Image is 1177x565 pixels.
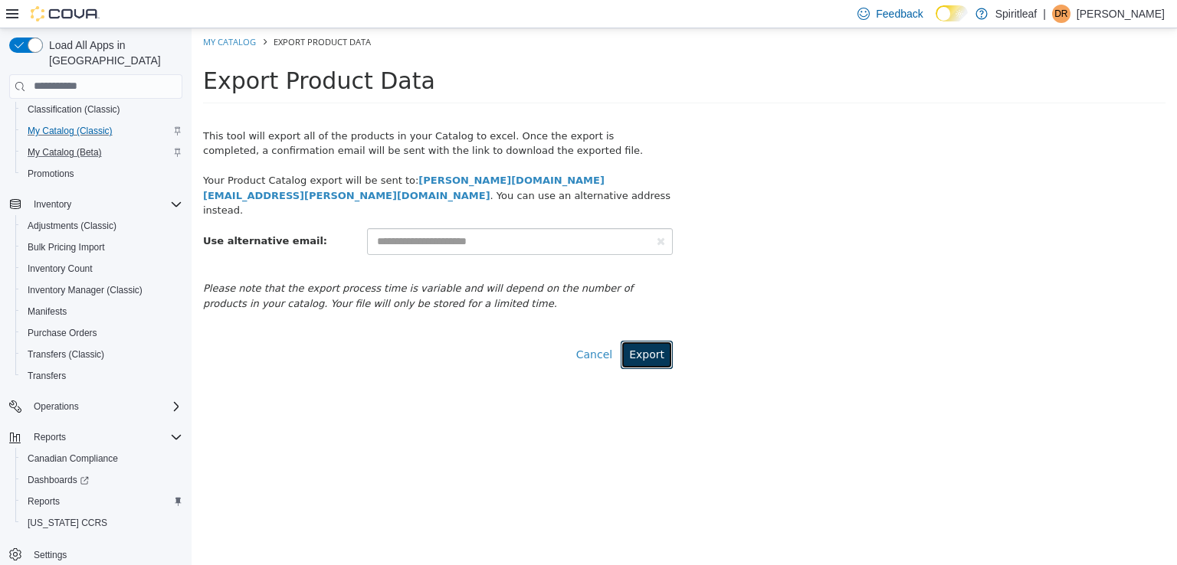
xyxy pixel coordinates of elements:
a: Inventory Manager (Classic) [21,281,149,299]
button: Reports [15,491,189,512]
a: Canadian Compliance [21,449,124,468]
span: Transfers (Classic) [21,345,182,364]
button: Transfers (Classic) [15,344,189,365]
span: Canadian Compliance [28,452,118,465]
em: Please note that the export process time is variable and will depend on the number of products in... [11,254,441,281]
a: Dashboards [15,469,189,491]
a: My Catalog (Classic) [21,122,119,140]
span: Reports [21,492,182,511]
a: Promotions [21,165,80,183]
button: My Catalog (Beta) [15,142,189,163]
button: Adjustments (Classic) [15,215,189,237]
span: Purchase Orders [21,324,182,342]
a: Purchase Orders [21,324,103,342]
button: Manifests [15,301,189,322]
span: Export Product Data [82,8,179,19]
span: Inventory [34,198,71,211]
span: Operations [34,400,79,413]
span: Bulk Pricing Import [28,241,105,253]
span: Manifests [21,302,182,321]
div: Dylan R [1052,5,1070,23]
span: My Catalog (Beta) [21,143,182,162]
button: Purchase Orders [15,322,189,344]
span: Inventory Count [28,263,93,275]
span: Transfers (Classic) [28,348,104,361]
span: Settings [34,549,67,561]
button: [US_STATE] CCRS [15,512,189,534]
a: Reports [21,492,66,511]
div: Your Product Catalog export will be sent to: . You can use an alternative address instead. [11,130,481,190]
span: Purchase Orders [28,327,97,339]
span: Dashboards [21,471,182,489]
button: Inventory [3,194,189,215]
span: Transfers [21,367,182,385]
span: [US_STATE] CCRS [28,517,107,529]
span: My Catalog (Classic) [21,122,182,140]
a: Inventory Count [21,260,99,278]
a: Settings [28,546,73,564]
span: My Catalog (Beta) [28,146,102,158]
a: Dashboards [21,471,95,489]
button: Promotions [15,163,189,185]
span: Bulk Pricing Import [21,238,182,256]
button: Operations [3,396,189,417]
button: Operations [28,397,85,416]
span: Promotions [28,168,74,180]
button: Settings [3,543,189,565]
a: Adjustments (Classic) [21,217,123,235]
span: Inventory [28,195,182,214]
button: Bulk Pricing Import [15,237,189,258]
button: Reports [3,426,189,448]
label: Use alternative email: [11,200,136,220]
a: Transfers [21,367,72,385]
span: Operations [28,397,182,416]
button: Inventory Count [15,258,189,279]
p: [PERSON_NAME] [1077,5,1165,23]
span: Load All Apps in [GEOGRAPHIC_DATA] [43,38,182,68]
span: Inventory Manager (Classic) [21,281,182,299]
span: DR [1054,5,1067,23]
span: Promotions [21,165,182,183]
button: My Catalog (Classic) [15,120,189,142]
a: Classification (Classic) [21,100,126,119]
span: Classification (Classic) [28,103,120,116]
button: Classification (Classic) [15,99,189,120]
a: Manifests [21,302,73,321]
span: Manifests [28,305,67,318]
span: Inventory Count [21,260,182,278]
span: Transfers [28,370,66,382]
a: [US_STATE] CCRS [21,514,113,532]
button: Transfers [15,365,189,387]
a: Bulk Pricing Import [21,238,111,256]
button: Export [429,312,481,341]
img: Cova [31,6,100,21]
span: Adjustments (Classic) [21,217,182,235]
a: Transfers (Classic) [21,345,110,364]
span: Settings [28,544,182,563]
button: Reports [28,428,72,446]
span: Reports [28,428,182,446]
span: Inventory Manager (Classic) [28,284,143,296]
button: Canadian Compliance [15,448,189,469]
button: Inventory [28,195,77,214]
p: | [1043,5,1046,23]
span: Dark Mode [936,21,936,22]
strong: [PERSON_NAME][DOMAIN_NAME][EMAIL_ADDRESS][PERSON_NAME][DOMAIN_NAME] [11,146,413,173]
input: Dark Mode [936,5,968,21]
span: Canadian Compliance [21,449,182,468]
span: Reports [34,431,66,443]
span: Dashboards [28,474,89,486]
span: Reports [28,495,60,508]
span: Adjustments (Classic) [28,220,116,232]
a: My Catalog (Beta) [21,143,108,162]
span: Washington CCRS [21,514,182,532]
span: My Catalog (Classic) [28,125,113,137]
a: My Catalog [11,8,64,19]
p: Spiritleaf [995,5,1037,23]
a: Cancel [376,312,429,341]
div: This tool will export all of the products in your Catalog to excel. Once the export is completed,... [11,85,481,130]
span: Classification (Classic) [21,100,182,119]
button: Inventory Manager (Classic) [15,279,189,301]
span: Export Product Data [11,39,244,66]
span: Feedback [876,6,923,21]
